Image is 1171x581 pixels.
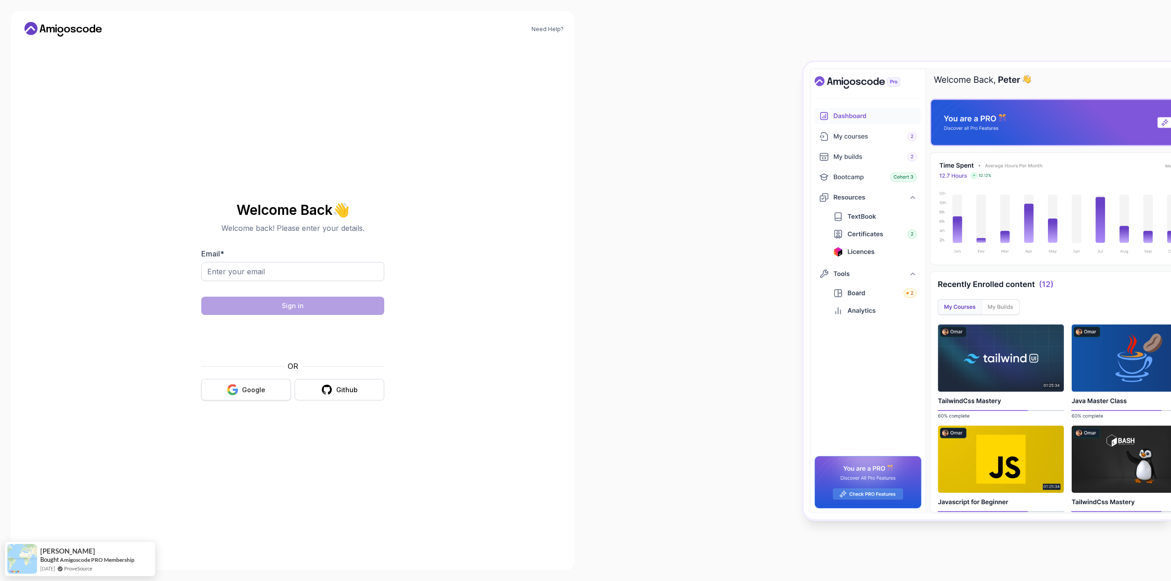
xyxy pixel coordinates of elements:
span: [DATE] [40,565,55,572]
p: Welcome back! Please enter your details. [201,223,384,234]
label: Email * [201,249,224,258]
h2: Welcome Back [201,203,384,217]
span: [PERSON_NAME] [40,547,95,555]
div: Github [336,385,358,394]
input: Enter your email [201,262,384,281]
span: 👋 [332,203,349,218]
a: ProveSource [64,565,92,572]
span: Bought [40,556,59,563]
div: Sign in [282,301,304,310]
button: Google [201,379,291,400]
a: Amigoscode PRO Membership [60,556,134,563]
img: Amigoscode Dashboard [804,62,1171,519]
iframe: Widget containing checkbox for hCaptcha security challenge [224,320,362,355]
img: provesource social proof notification image [7,544,37,574]
div: Google [242,385,265,394]
button: Github [295,379,384,400]
a: Need Help? [532,26,564,33]
a: Home link [22,22,104,37]
button: Sign in [201,297,384,315]
p: OR [288,361,298,372]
